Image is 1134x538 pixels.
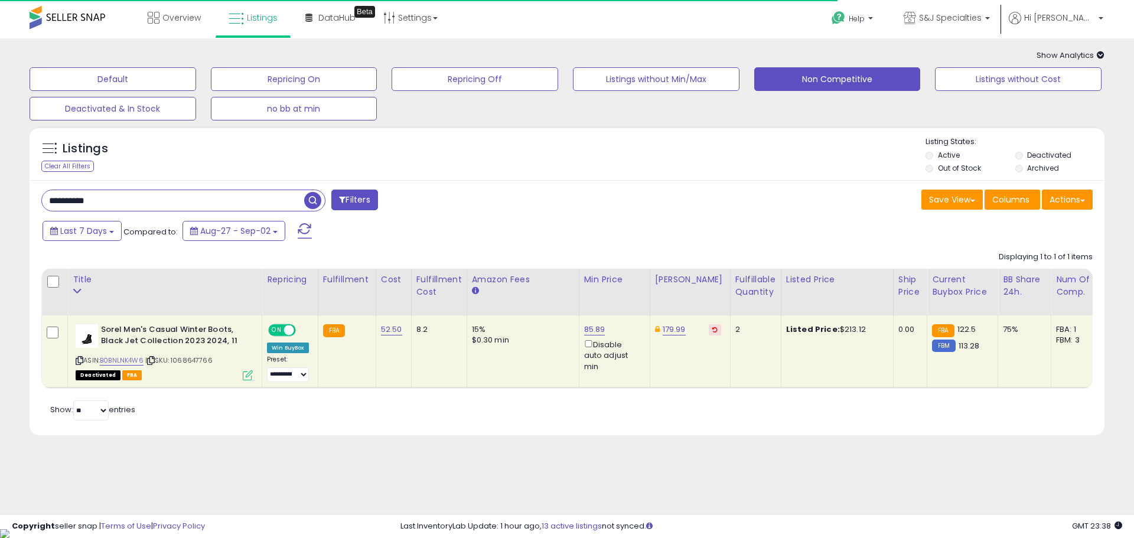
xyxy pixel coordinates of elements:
[1042,190,1093,210] button: Actions
[183,221,285,241] button: Aug-27 - Sep-02
[655,325,660,333] i: This overrides the store level Dynamic Max Price for this listing
[1056,335,1095,345] div: FBM: 3
[822,2,885,38] a: Help
[957,324,976,335] span: 122.5
[73,273,257,286] div: Title
[663,324,686,335] a: 179.99
[416,324,458,335] div: 8.2
[932,340,955,352] small: FBM
[959,340,980,351] span: 113.28
[392,67,558,91] button: Repricing Off
[123,226,178,237] span: Compared to:
[999,252,1093,263] div: Displaying 1 to 1 of 1 items
[735,324,772,335] div: 2
[63,141,108,157] h5: Listings
[935,67,1102,91] button: Listings without Cost
[267,343,309,353] div: Win BuyBox
[786,273,888,286] div: Listed Price
[898,273,922,298] div: Ship Price
[786,324,840,335] b: Listed Price:
[1027,163,1059,173] label: Archived
[76,324,98,348] img: 313QB7yBQcL._SL40_.jpg
[1056,273,1099,298] div: Num of Comp.
[101,324,245,349] b: Sorel Men's Casual Winter Boots, Black Jet Collection 2023 2024, 11
[735,273,776,298] div: Fulfillable Quantity
[938,150,960,160] label: Active
[153,520,205,532] a: Privacy Policy
[472,335,570,345] div: $0.30 min
[331,190,377,210] button: Filters
[1009,12,1103,38] a: Hi [PERSON_NAME]
[323,273,371,286] div: Fulfillment
[50,404,135,415] span: Show: entries
[542,520,602,532] a: 13 active listings
[200,225,271,237] span: Aug-27 - Sep-02
[786,324,884,335] div: $213.12
[472,324,570,335] div: 15%
[12,521,205,532] div: seller snap | |
[247,12,278,24] span: Listings
[1003,273,1046,298] div: BB Share 24h.
[754,67,921,91] button: Non Competitive
[318,12,356,24] span: DataHub
[985,190,1040,210] button: Columns
[60,225,107,237] span: Last 7 Days
[655,273,725,286] div: [PERSON_NAME]
[76,370,120,380] span: All listings that are unavailable for purchase on Amazon for any reason other than out-of-stock
[30,97,196,120] button: Deactivated & In Stock
[323,324,345,337] small: FBA
[267,273,313,286] div: Repricing
[162,12,201,24] span: Overview
[101,520,151,532] a: Terms of Use
[921,190,983,210] button: Save View
[211,97,377,120] button: no bb at min
[100,356,144,366] a: B0BNLNK4W6
[932,273,993,298] div: Current Buybox Price
[938,163,981,173] label: Out of Stock
[932,324,954,337] small: FBA
[269,325,284,335] span: ON
[573,67,739,91] button: Listings without Min/Max
[584,338,641,372] div: Disable auto adjust min
[211,67,377,91] button: Repricing On
[381,273,406,286] div: Cost
[472,286,479,296] small: Amazon Fees.
[898,324,918,335] div: 0.00
[1003,324,1042,335] div: 75%
[1056,324,1095,335] div: FBA: 1
[294,325,313,335] span: OFF
[122,370,142,380] span: FBA
[472,273,574,286] div: Amazon Fees
[1024,12,1095,24] span: Hi [PERSON_NAME]
[831,11,846,25] i: Get Help
[926,136,1104,148] p: Listing States:
[76,324,253,379] div: ASIN:
[849,14,865,24] span: Help
[12,520,55,532] strong: Copyright
[1037,50,1104,61] span: Show Analytics
[416,273,462,298] div: Fulfillment Cost
[30,67,196,91] button: Default
[584,273,645,286] div: Min Price
[354,6,375,18] div: Tooltip anchor
[267,356,309,382] div: Preset:
[992,194,1029,206] span: Columns
[1072,520,1122,532] span: 2025-09-11 23:38 GMT
[43,221,122,241] button: Last 7 Days
[400,521,1122,532] div: Last InventoryLab Update: 1 hour ago, not synced.
[712,327,718,332] i: Revert to store-level Dynamic Max Price
[145,356,213,365] span: | SKU: 1068647766
[919,12,982,24] span: S&J Specialties
[584,324,605,335] a: 85.89
[1027,150,1071,160] label: Deactivated
[381,324,402,335] a: 52.50
[41,161,94,172] div: Clear All Filters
